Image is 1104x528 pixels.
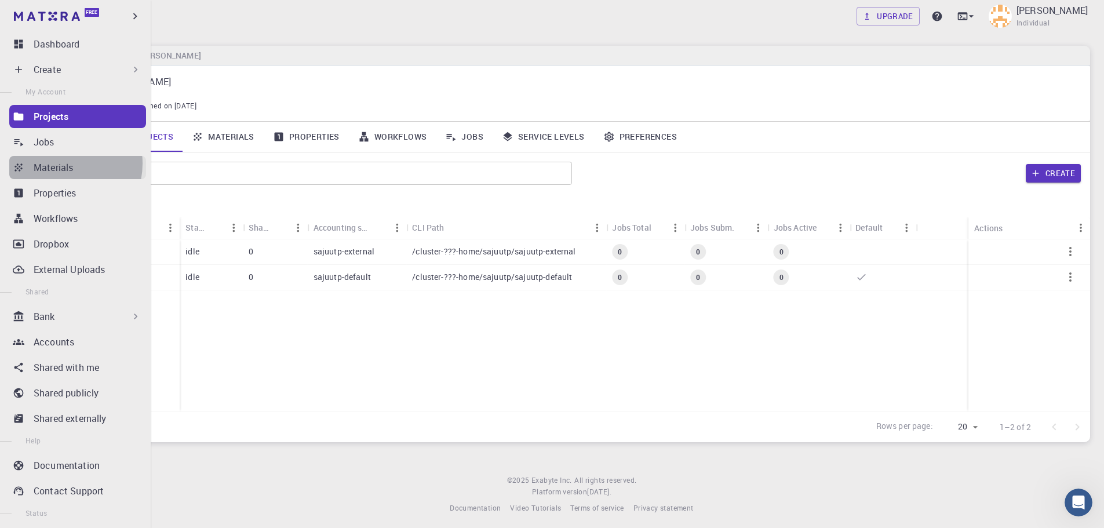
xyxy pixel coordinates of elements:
button: Menu [388,219,406,237]
a: Properties [9,181,146,205]
div: Accounting slug [314,216,370,239]
button: Menu [224,219,243,237]
span: Privacy statement [633,503,694,512]
p: Bank [34,309,55,323]
p: Projects [34,110,68,123]
span: Support [23,8,65,19]
div: Jobs Active [774,216,817,239]
a: Properties [264,122,349,152]
div: 20 [938,418,981,435]
a: Shared publicly [9,381,146,405]
span: [DATE] . [587,487,611,496]
div: Actions [968,217,1090,239]
p: Workflows [34,212,78,225]
p: Shared externally [34,412,107,425]
p: Shared publicly [34,386,99,400]
div: Actions [974,217,1003,239]
p: 0 [249,271,253,283]
p: idle [185,246,199,257]
a: Preferences [594,122,686,152]
p: Materials [34,161,73,174]
img: logo [14,12,80,21]
span: 0 [691,272,705,282]
button: Menu [831,219,850,237]
img: Mohammad Shahjahan [989,5,1012,28]
div: Bank [9,305,146,328]
span: © 2025 [507,475,531,486]
span: All rights reserved. [574,475,636,486]
a: Materials [9,156,146,179]
h6: [PERSON_NAME] [133,49,201,62]
button: Sort [369,219,388,237]
button: Sort [271,219,289,237]
p: Contact Support [34,484,104,498]
p: Dashboard [34,37,79,51]
span: Platform version [532,486,587,498]
button: Menu [897,219,916,237]
a: [DATE]. [587,486,611,498]
a: Workflows [349,122,436,152]
button: Menu [161,219,180,237]
div: CLI Path [412,216,444,239]
span: Documentation [450,503,501,512]
p: Properties [34,186,76,200]
a: Shared externally [9,407,146,430]
span: 0 [775,272,788,282]
div: Status [185,216,206,239]
div: Jobs Total [606,216,684,239]
p: 0 [249,246,253,257]
span: 0 [613,272,626,282]
a: Accounts [9,330,146,354]
a: Upgrade [857,7,920,26]
a: Materials [183,122,264,152]
a: Service Levels [493,122,594,152]
a: Contact Support [9,479,146,502]
a: Workflows [9,207,146,230]
p: /cluster-???-home/sajuutp/sajuutp-external [412,246,575,257]
iframe: Intercom live chat [1065,489,1092,516]
a: Jobs [436,122,493,152]
button: Menu [588,219,606,237]
div: Status [180,216,243,239]
p: sajuutp-external [314,246,374,257]
p: Dropbox [34,237,69,251]
p: Rows per page: [876,420,933,434]
div: Default [850,216,916,239]
span: Video Tutorials [510,503,561,512]
a: Projects [9,105,146,128]
p: Jobs [34,135,54,149]
span: Terms of service [570,503,624,512]
div: Jobs Subm. [690,216,735,239]
a: Dropbox [9,232,146,256]
a: Shared with me [9,356,146,379]
a: Documentation [450,502,501,514]
span: Individual [1016,17,1050,29]
div: Default [855,216,883,239]
p: External Uploads [34,263,105,276]
div: Jobs Total [612,216,651,239]
span: 0 [775,247,788,257]
a: Video Tutorials [510,502,561,514]
span: Status [25,508,47,518]
button: Menu [1072,219,1090,237]
a: Privacy statement [633,502,694,514]
p: Shared with me [34,361,99,374]
a: Terms of service [570,502,624,514]
span: Exabyte Inc. [531,475,572,485]
div: Shared [243,216,308,239]
div: Shared [249,216,271,239]
span: Shared [25,287,49,296]
button: Menu [666,219,684,237]
a: Dashboard [9,32,146,56]
p: 1–2 of 2 [1000,421,1031,433]
button: Sort [206,219,224,237]
button: Menu [749,219,768,237]
div: Jobs Subm. [684,216,768,239]
p: /cluster-???-home/sajuutp/sajuutp-default [412,271,572,283]
span: My Account [25,87,65,96]
p: sajuutp-default [314,271,371,283]
a: Jobs [9,130,146,154]
div: Accounting slug [308,216,407,239]
span: Help [25,436,41,445]
p: Documentation [34,458,100,472]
